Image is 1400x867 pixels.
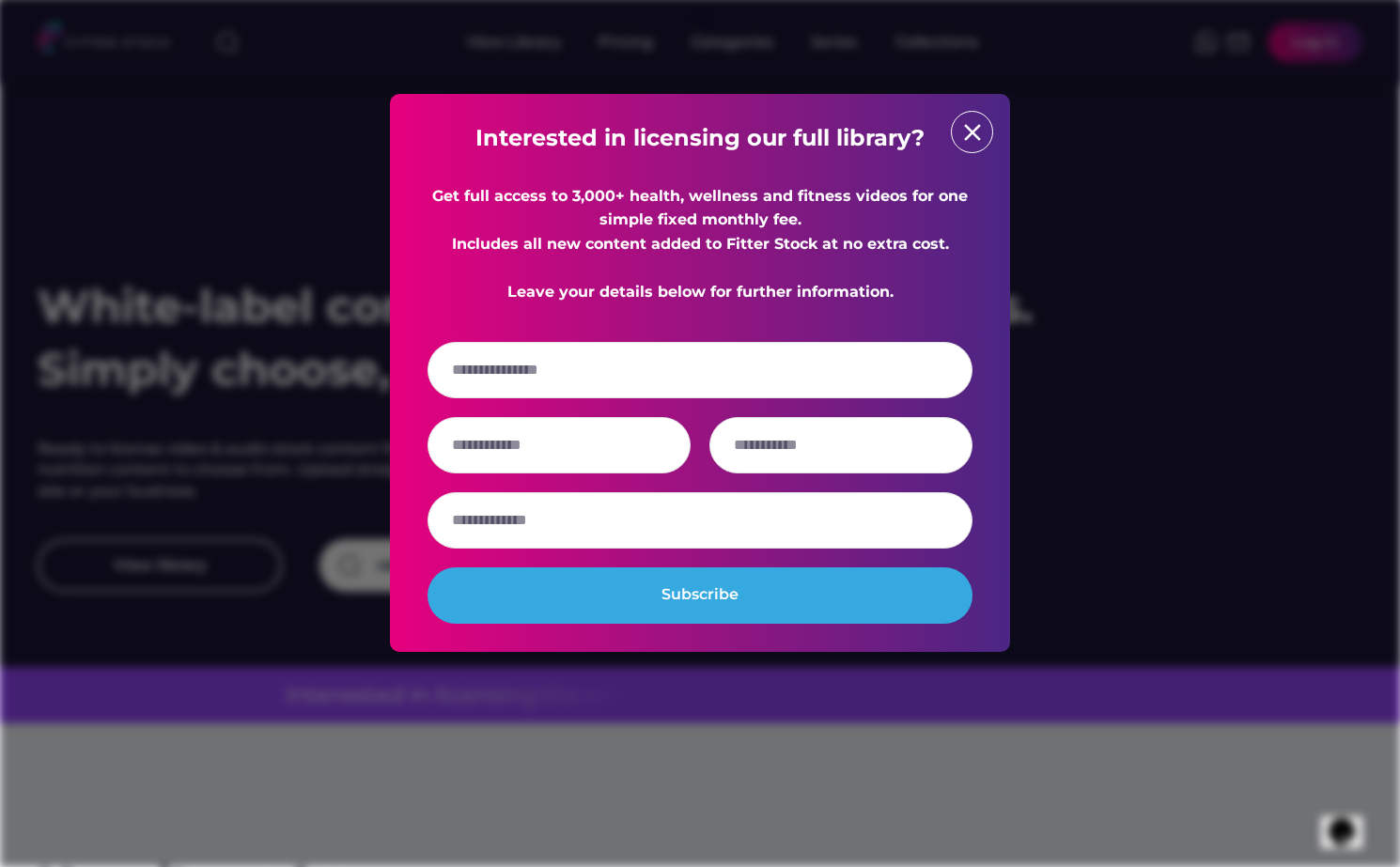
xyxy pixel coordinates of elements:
div: Get full access to 3,000+ health, wellness and fitness videos for one simple fixed monthly fee. I... [428,184,972,304]
button: Subscribe [428,567,972,624]
iframe: chat widget [1321,792,1381,848]
button: close [958,118,987,147]
strong: Interested in licensing our full library? [475,124,925,151]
